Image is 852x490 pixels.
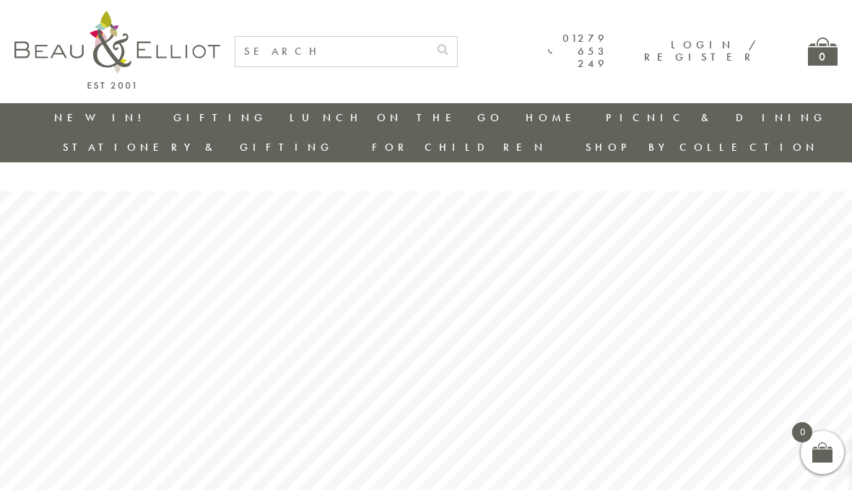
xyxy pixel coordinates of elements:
a: Login / Register [644,38,757,64]
a: Stationery & Gifting [63,140,334,154]
a: Lunch On The Go [290,110,503,125]
a: New in! [54,110,151,125]
a: For Children [372,140,547,154]
span: 0 [792,422,812,442]
a: 01279 653 249 [548,32,608,70]
a: Home [526,110,583,125]
img: logo [14,11,220,89]
a: 0 [808,38,838,66]
a: Gifting [173,110,267,125]
a: Shop by collection [586,140,819,154]
a: Picnic & Dining [606,110,827,125]
input: SEARCH [235,37,428,66]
